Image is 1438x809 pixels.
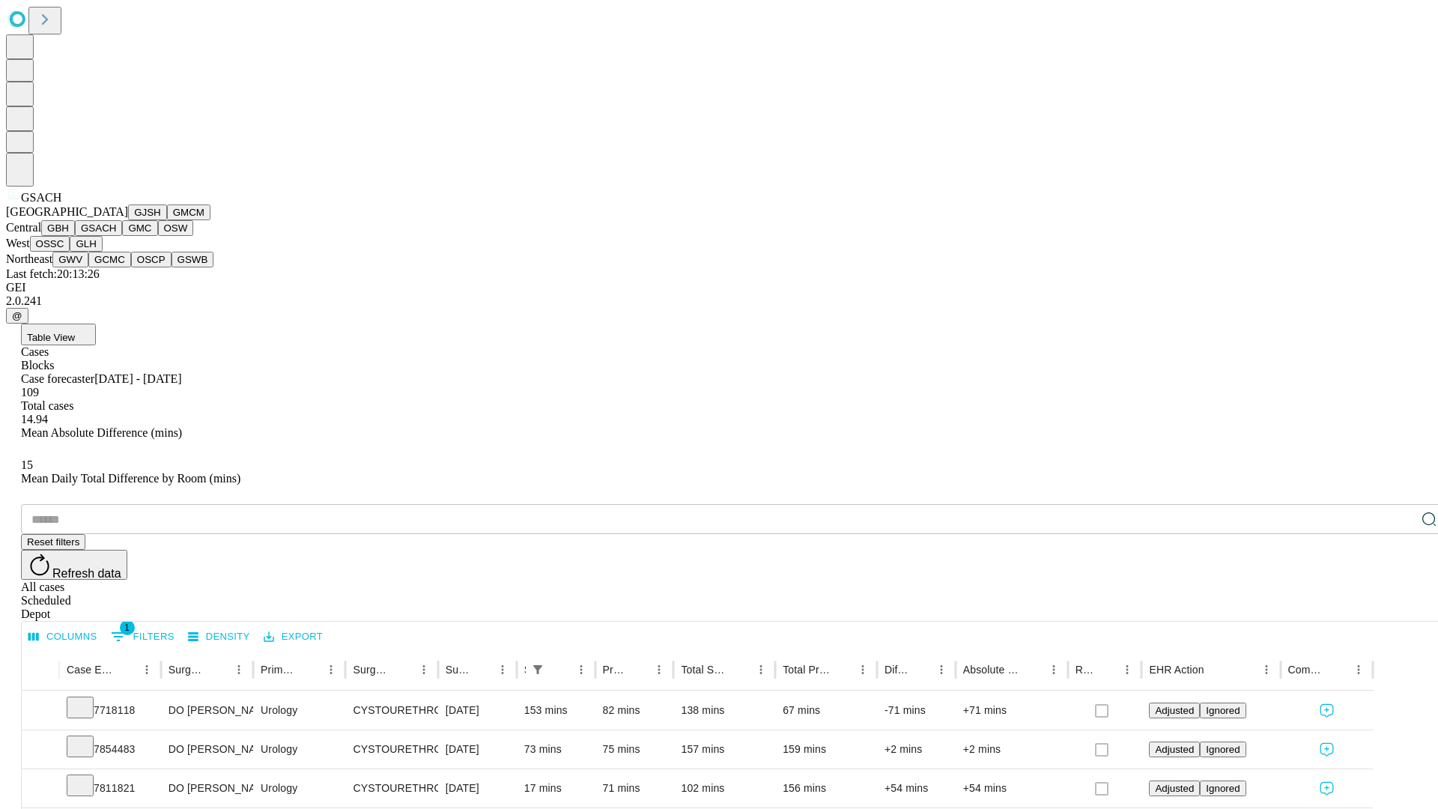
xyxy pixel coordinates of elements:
span: GSACH [21,191,61,204]
button: OSCP [131,252,172,267]
div: DO [PERSON_NAME] A Do [169,730,246,769]
button: GBH [41,220,75,236]
div: Total Predicted Duration [783,664,830,676]
button: GCMC [88,252,131,267]
div: -71 mins [885,691,948,730]
div: CYSTOURETHROSCOPY [MEDICAL_DATA] WITH [MEDICAL_DATA] AND [MEDICAL_DATA] INSERTION [353,769,430,808]
span: Case forecaster [21,372,94,385]
button: Export [260,625,327,649]
div: +2 mins [885,730,948,769]
button: Sort [300,659,321,680]
button: OSSC [30,236,70,252]
span: Last fetch: 20:13:26 [6,267,100,280]
button: Sort [628,659,649,680]
div: 159 mins [783,730,870,769]
div: CYSTOURETHROSCOPY [MEDICAL_DATA] WITH [MEDICAL_DATA] AND [MEDICAL_DATA] INSERTION [353,730,430,769]
button: Menu [1117,659,1138,680]
div: Urology [261,730,338,769]
button: Sort [1022,659,1043,680]
button: Table View [21,324,96,345]
button: Menu [931,659,952,680]
div: 67 mins [783,691,870,730]
button: Adjusted [1149,703,1200,718]
div: Predicted In Room Duration [603,664,627,676]
div: 7854483 [67,730,154,769]
span: Northeast [6,252,52,265]
div: 138 mins [681,691,768,730]
button: Show filters [527,659,548,680]
span: 14.94 [21,413,48,425]
div: +54 mins [963,769,1061,808]
button: Sort [831,659,852,680]
button: Ignored [1200,703,1246,718]
span: Ignored [1206,705,1240,716]
button: Menu [492,659,513,680]
button: Sort [1096,659,1117,680]
div: +54 mins [885,769,948,808]
button: Density [184,625,254,649]
div: 156 mins [783,769,870,808]
button: Sort [729,659,750,680]
div: +2 mins [963,730,1061,769]
button: Sort [115,659,136,680]
div: Surgeon Name [169,664,206,676]
button: Menu [750,659,771,680]
button: OSW [158,220,194,236]
button: Sort [392,659,413,680]
div: [DATE] [446,730,509,769]
button: Select columns [25,625,101,649]
span: [DATE] - [DATE] [94,372,181,385]
div: DO [PERSON_NAME] A Do [169,691,246,730]
button: GLH [70,236,102,252]
span: Adjusted [1155,783,1194,794]
button: Show filters [107,625,178,649]
div: Scheduled In Room Duration [524,664,526,676]
div: Resolved in EHR [1076,664,1095,676]
button: Menu [321,659,342,680]
span: Reset filters [27,536,79,548]
button: Menu [136,659,157,680]
span: Mean Absolute Difference (mins) [21,426,182,439]
button: Sort [207,659,228,680]
span: Mean Daily Total Difference by Room (mins) [21,472,240,485]
div: Urology [261,769,338,808]
span: Table View [27,332,75,343]
div: Absolute Difference [963,664,1021,676]
div: Surgery Name [353,664,390,676]
span: 15 [21,458,33,471]
button: Sort [910,659,931,680]
button: GMC [122,220,157,236]
span: Total cases [21,399,73,412]
div: 1 active filter [527,659,548,680]
button: Menu [852,659,873,680]
span: Refresh data [52,567,121,580]
div: 153 mins [524,691,588,730]
div: DO [PERSON_NAME] A Do [169,769,246,808]
div: Difference [885,664,908,676]
button: Menu [571,659,592,680]
button: GMCM [167,204,210,220]
div: EHR Action [1149,664,1204,676]
div: +71 mins [963,691,1061,730]
div: 7811821 [67,769,154,808]
button: GSACH [75,220,122,236]
span: @ [12,310,22,321]
div: 102 mins [681,769,768,808]
button: Menu [228,659,249,680]
div: 2.0.241 [6,294,1432,308]
span: Adjusted [1155,705,1194,716]
div: Urology [261,691,338,730]
button: Sort [1327,659,1348,680]
button: @ [6,308,28,324]
button: GJSH [128,204,167,220]
span: [GEOGRAPHIC_DATA] [6,205,128,218]
div: [DATE] [446,769,509,808]
span: West [6,237,30,249]
div: 71 mins [603,769,667,808]
button: Ignored [1200,742,1246,757]
button: Ignored [1200,781,1246,796]
button: Menu [1256,659,1277,680]
button: Sort [471,659,492,680]
div: Surgery Date [446,664,470,676]
div: 82 mins [603,691,667,730]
